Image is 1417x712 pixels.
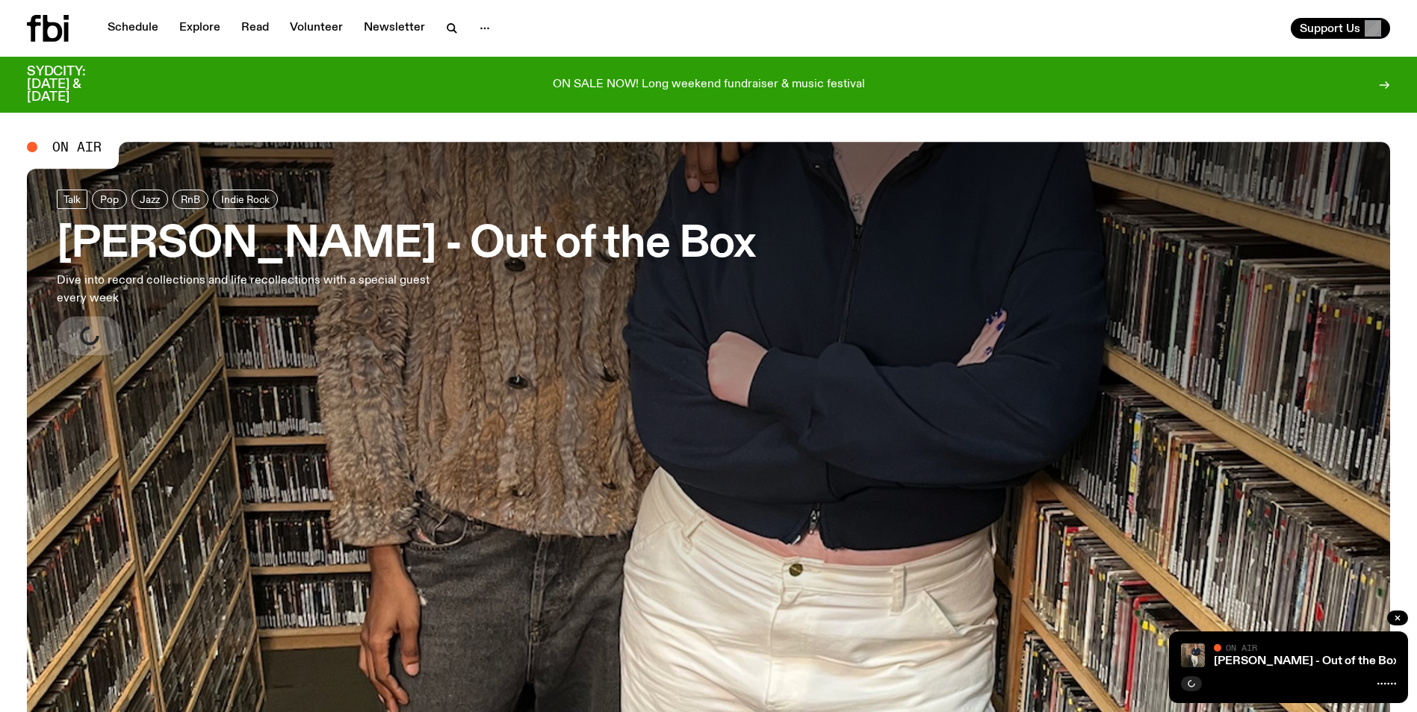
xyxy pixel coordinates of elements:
a: Indie Rock [213,190,278,209]
a: Volunteer [281,18,352,39]
a: Jazz [131,190,168,209]
h3: SYDCITY: [DATE] & [DATE] [27,66,123,104]
p: ON SALE NOW! Long weekend fundraiser & music festival [553,78,865,92]
span: Indie Rock [221,193,270,204]
span: Jazz [140,193,160,204]
a: [PERSON_NAME] - Out of the BoxDive into record collections and life recollections with a special ... [57,190,755,355]
span: On Air [1226,643,1257,652]
img: Kate Saap & Lynn Harries [1181,643,1205,667]
span: Support Us [1300,22,1360,35]
span: Talk [63,193,81,204]
a: Schedule [99,18,167,39]
span: RnB [181,193,200,204]
a: [PERSON_NAME] - Out of the Box [1214,655,1399,667]
a: Read [232,18,278,39]
span: On Air [52,140,102,154]
a: Explore [170,18,229,39]
h3: [PERSON_NAME] - Out of the Box [57,224,755,266]
span: Pop [100,193,119,204]
button: Support Us [1291,18,1390,39]
p: Dive into record collections and life recollections with a special guest every week [57,272,439,307]
a: Pop [92,190,127,209]
a: Newsletter [355,18,434,39]
a: Talk [57,190,87,209]
a: RnB [173,190,208,209]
